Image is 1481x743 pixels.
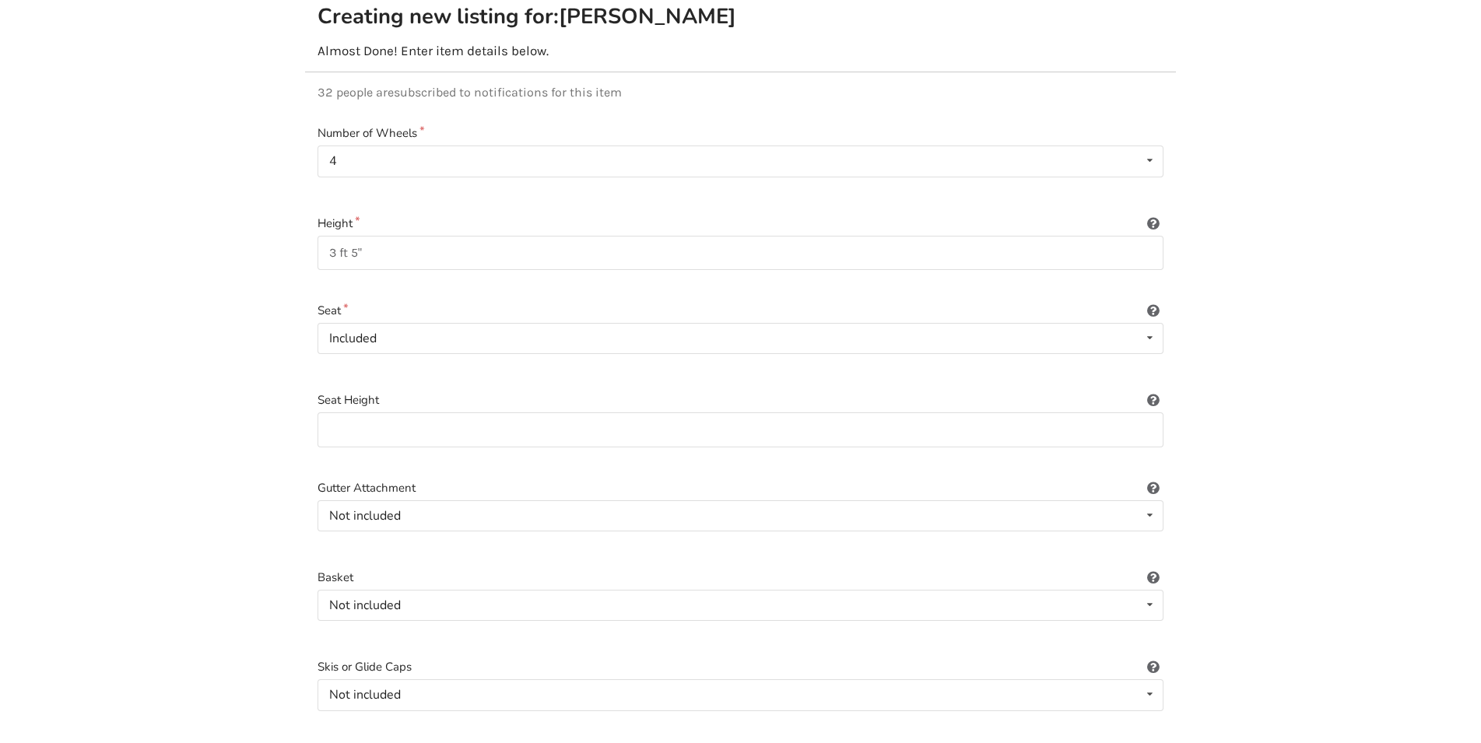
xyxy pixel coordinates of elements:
[329,599,401,612] div: Not included
[318,658,1163,676] label: Skis or Glide Caps
[329,332,377,345] div: Included
[329,510,401,522] div: Not included
[329,689,401,701] div: Not included
[318,215,1163,233] label: Height
[329,155,337,167] div: 4
[318,391,1163,409] label: Seat Height
[318,124,1163,142] label: Number of Wheels
[318,85,1163,100] p: 32 people are subscribed to notifications for this item
[318,479,1163,497] label: Gutter Attachment
[318,3,738,30] h2: Creating new listing for: [PERSON_NAME]
[318,43,1163,59] p: Almost Done! Enter item details below.
[318,302,1163,320] label: Seat
[318,569,1163,587] label: Basket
